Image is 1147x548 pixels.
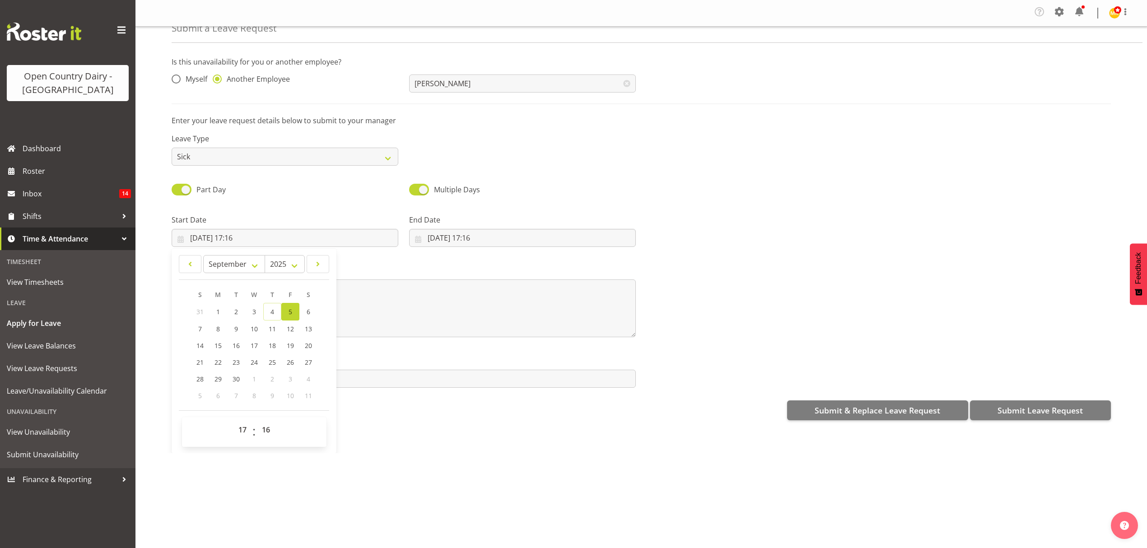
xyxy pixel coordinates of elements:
[815,404,940,416] span: Submit & Replace Leave Request
[299,337,317,354] a: 20
[299,320,317,337] a: 13
[1109,8,1120,19] img: milk-reception-awarua7542.jpg
[1134,252,1142,284] span: Feedback
[263,354,281,371] a: 25
[227,320,245,337] a: 9
[214,375,222,383] span: 29
[281,337,299,354] a: 19
[245,320,263,337] a: 10
[233,375,240,383] span: 30
[196,358,204,367] span: 21
[209,371,227,387] a: 29
[305,341,312,350] span: 20
[7,316,129,330] span: Apply for Leave
[196,185,226,195] span: Part Day
[970,400,1111,420] button: Submit Leave Request
[119,189,131,198] span: 14
[172,23,276,33] h4: Submit a Leave Request
[172,56,1111,67] p: Is this unavailability for you or another employee?
[287,358,294,367] span: 26
[7,384,129,398] span: Leave/Unavailability Calendar
[2,312,133,334] a: Apply for Leave
[7,23,81,41] img: Rosterit website logo
[172,214,398,225] label: Start Date
[209,354,227,371] a: 22
[23,232,117,246] span: Time & Attendance
[2,252,133,271] div: Timesheet
[270,391,274,400] span: 9
[245,337,263,354] a: 17
[234,290,238,299] span: T
[16,70,120,97] div: Open Country Dairy - [GEOGRAPHIC_DATA]
[191,371,209,387] a: 28
[434,185,480,195] span: Multiple Days
[305,325,312,333] span: 13
[198,290,202,299] span: S
[172,133,398,144] label: Leave Type
[251,358,258,367] span: 24
[233,341,240,350] span: 16
[198,325,202,333] span: 7
[222,74,290,84] span: Another Employee
[234,391,238,400] span: 7
[299,354,317,371] a: 27
[1120,521,1129,530] img: help-xxl-2.png
[263,337,281,354] a: 18
[252,307,256,316] span: 3
[281,303,299,320] a: 5
[196,375,204,383] span: 28
[209,303,227,320] a: 1
[23,473,117,486] span: Finance & Reporting
[2,421,133,443] a: View Unavailability
[23,142,131,155] span: Dashboard
[2,357,133,380] a: View Leave Requests
[270,375,274,383] span: 2
[281,320,299,337] a: 12
[263,303,281,320] a: 4
[251,290,257,299] span: W
[287,391,294,400] span: 10
[23,164,131,178] span: Roster
[2,443,133,466] a: Submit Unavailability
[252,391,256,400] span: 8
[287,341,294,350] span: 19
[1130,243,1147,305] button: Feedback - Show survey
[172,355,636,366] label: Attachment
[998,404,1083,416] span: Submit Leave Request
[214,358,222,367] span: 22
[2,380,133,402] a: Leave/Unavailability Calendar
[252,375,256,383] span: 1
[209,337,227,354] a: 15
[233,358,240,367] span: 23
[299,303,317,320] a: 6
[181,74,207,84] span: Myself
[263,320,281,337] a: 11
[409,229,636,247] input: Click to select...
[227,337,245,354] a: 16
[289,307,292,316] span: 5
[7,362,129,375] span: View Leave Requests
[227,371,245,387] a: 30
[2,271,133,293] a: View Timesheets
[7,448,129,461] span: Submit Unavailability
[307,290,310,299] span: S
[2,293,133,312] div: Leave
[209,320,227,337] a: 8
[245,354,263,371] a: 24
[269,341,276,350] span: 18
[216,325,220,333] span: 8
[270,290,274,299] span: T
[191,354,209,371] a: 21
[270,307,274,316] span: 4
[196,307,204,316] span: 31
[227,354,245,371] a: 23
[287,325,294,333] span: 12
[251,325,258,333] span: 10
[2,334,133,357] a: View Leave Balances
[307,307,310,316] span: 6
[409,74,636,93] input: Select Employee
[23,187,119,200] span: Inbox
[216,391,220,400] span: 6
[172,265,636,276] label: Message*
[7,339,129,353] span: View Leave Balances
